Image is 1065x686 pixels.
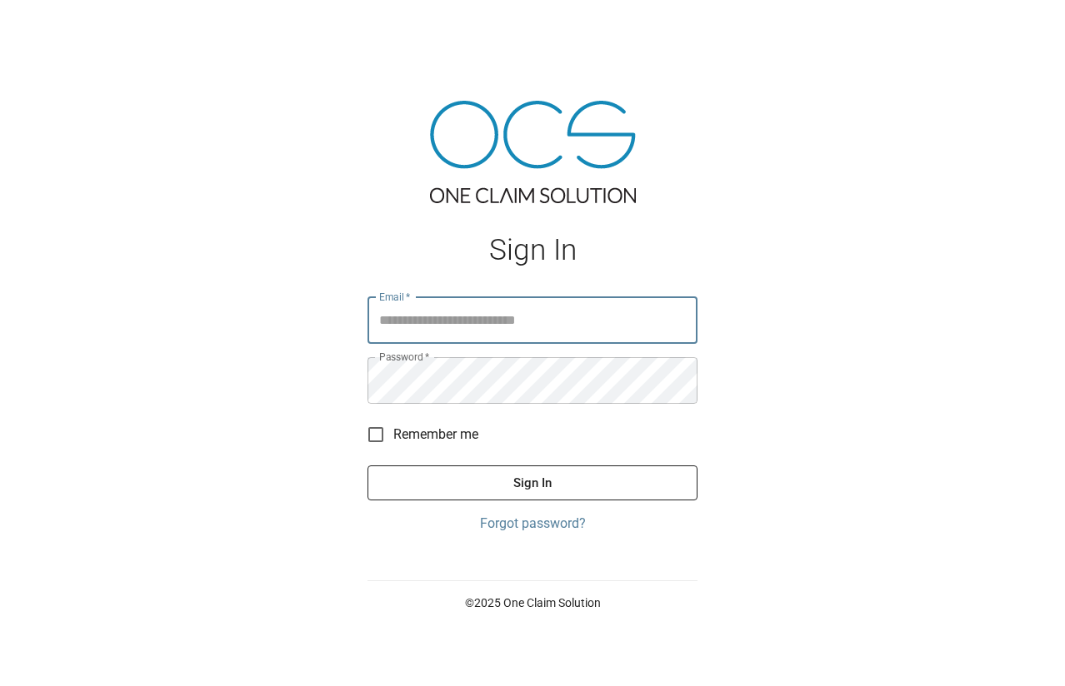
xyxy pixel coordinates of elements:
span: Remember me [393,425,478,445]
h1: Sign In [367,233,697,267]
p: © 2025 One Claim Solution [367,594,697,611]
label: Email [379,290,411,304]
button: Sign In [367,465,697,500]
a: Forgot password? [367,514,697,534]
img: ocs-logo-tra.png [430,101,636,203]
label: Password [379,350,429,364]
img: ocs-logo-white-transparent.png [20,10,87,43]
